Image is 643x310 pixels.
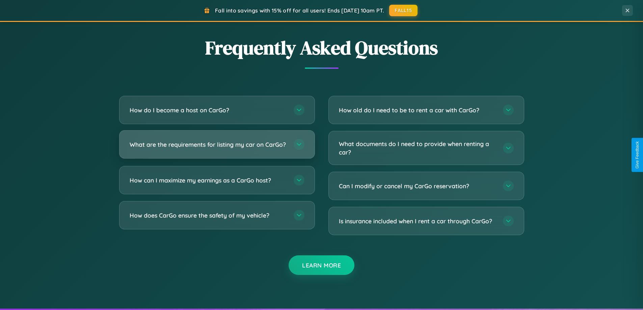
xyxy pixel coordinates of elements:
[289,255,354,275] button: Learn More
[130,211,287,220] h3: How does CarGo ensure the safety of my vehicle?
[339,182,496,190] h3: Can I modify or cancel my CarGo reservation?
[635,141,640,169] div: Give Feedback
[130,140,287,149] h3: What are the requirements for listing my car on CarGo?
[130,176,287,185] h3: How can I maximize my earnings as a CarGo host?
[119,35,524,61] h2: Frequently Asked Questions
[389,5,418,16] button: FALL15
[339,217,496,225] h3: Is insurance included when I rent a car through CarGo?
[339,140,496,156] h3: What documents do I need to provide when renting a car?
[339,106,496,114] h3: How old do I need to be to rent a car with CarGo?
[130,106,287,114] h3: How do I become a host on CarGo?
[215,7,384,14] span: Fall into savings with 15% off for all users! Ends [DATE] 10am PT.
